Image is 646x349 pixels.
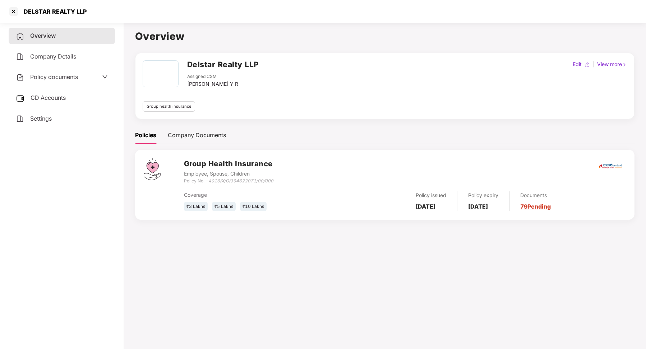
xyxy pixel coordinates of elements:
div: ₹5 Lakhs [212,202,236,211]
img: svg+xml;base64,PHN2ZyB4bWxucz0iaHR0cDovL3d3dy53My5vcmcvMjAwMC9zdmciIHdpZHRoPSIyNCIgaGVpZ2h0PSIyNC... [16,73,24,82]
img: editIcon [585,62,590,67]
b: [DATE] [468,203,488,210]
img: svg+xml;base64,PHN2ZyB3aWR0aD0iMjUiIGhlaWdodD0iMjQiIHZpZXdCb3g9IjAgMCAyNSAyNCIgZmlsbD0ibm9uZSIgeG... [16,94,25,103]
img: rightIcon [622,62,627,67]
div: View more [596,60,628,68]
span: Company Details [30,53,76,60]
div: Assigned CSM [187,73,238,80]
span: Settings [30,115,52,122]
img: icici.png [597,162,623,171]
div: Coverage [184,191,331,199]
img: svg+xml;base64,PHN2ZyB4bWxucz0iaHR0cDovL3d3dy53My5vcmcvMjAwMC9zdmciIHdpZHRoPSIyNCIgaGVpZ2h0PSIyNC... [16,32,24,41]
span: down [102,74,108,80]
span: CD Accounts [31,94,66,101]
h3: Group Health Insurance [184,158,273,169]
img: svg+xml;base64,PHN2ZyB4bWxucz0iaHR0cDovL3d3dy53My5vcmcvMjAwMC9zdmciIHdpZHRoPSIyNCIgaGVpZ2h0PSIyNC... [16,115,24,123]
img: svg+xml;base64,PHN2ZyB4bWxucz0iaHR0cDovL3d3dy53My5vcmcvMjAwMC9zdmciIHdpZHRoPSIyNCIgaGVpZ2h0PSIyNC... [16,52,24,61]
div: DELSTAR REALTY LLP [19,8,87,15]
div: ₹10 Lakhs [240,202,267,211]
span: Overview [30,32,56,39]
img: svg+xml;base64,PHN2ZyB4bWxucz0iaHR0cDovL3d3dy53My5vcmcvMjAwMC9zdmciIHdpZHRoPSI0Ny43MTQiIGhlaWdodD... [144,158,161,180]
i: 4016/X/O/394622071/00/000 [208,178,273,183]
div: Policy expiry [468,191,498,199]
a: 79 Pending [520,203,551,210]
b: [DATE] [416,203,435,210]
div: Employee, Spouse, Children [184,170,273,178]
div: Policies [135,131,156,140]
div: Company Documents [168,131,226,140]
div: Policy No. - [184,178,273,185]
div: Policy issued [416,191,446,199]
div: Documents [520,191,551,199]
span: Policy documents [30,73,78,80]
div: [PERSON_NAME] Y R [187,80,238,88]
h1: Overview [135,28,635,44]
h2: Delstar Realty LLP [187,59,259,70]
div: Edit [571,60,583,68]
div: ₹3 Lakhs [184,202,208,211]
div: Group health insurance [143,101,195,112]
div: | [591,60,596,68]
